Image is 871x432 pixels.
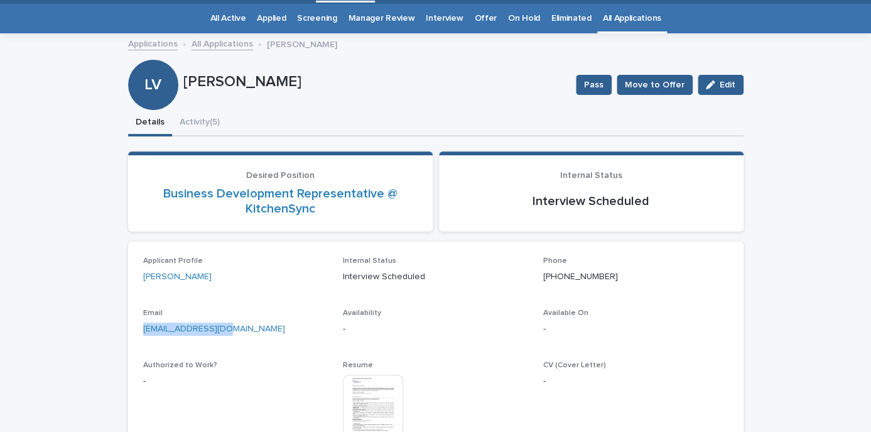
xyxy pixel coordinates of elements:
[543,309,588,317] span: Available On
[584,79,603,91] span: Pass
[543,272,618,281] a: [PHONE_NUMBER]
[603,4,661,33] a: All Applications
[343,362,373,369] span: Resume
[508,4,540,33] a: On Hold
[543,375,728,388] p: -
[297,4,337,33] a: Screening
[426,4,463,33] a: Interview
[343,323,528,336] p: -
[720,80,735,89] span: Edit
[551,4,592,33] a: Eliminated
[343,257,396,265] span: Internal Status
[543,323,728,336] p: -
[343,309,381,317] span: Availability
[257,4,286,33] a: Applied
[143,362,217,369] span: Authorized to Work?
[192,36,253,50] a: All Applications
[348,4,414,33] a: Manager Review
[128,25,178,94] div: LV
[698,75,744,95] button: Edit
[143,186,418,216] a: Business Development Representative @ KitchenSync
[267,36,337,50] p: [PERSON_NAME]
[210,4,246,33] a: All Active
[343,270,528,284] p: Interview Scheduled
[143,375,328,388] p: -
[576,75,612,95] button: Pass
[143,270,212,284] a: [PERSON_NAME]
[543,257,567,265] span: Phone
[625,79,684,91] span: Move to Offer
[183,73,566,91] p: [PERSON_NAME]
[454,194,728,209] p: Interview Scheduled
[143,257,203,265] span: Applicant Profile
[143,324,285,333] a: [EMAIL_ADDRESS][DOMAIN_NAME]
[543,362,606,369] span: CV (Cover Letter)
[143,309,163,317] span: Email
[617,75,693,95] button: Move to Offer
[560,171,622,180] span: Internal Status
[128,110,172,136] button: Details
[246,171,315,180] span: Desired Position
[172,110,227,136] button: Activity (5)
[128,36,178,50] a: Applications
[474,4,496,33] a: Offer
